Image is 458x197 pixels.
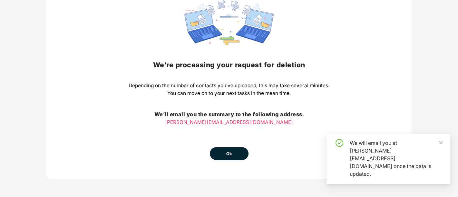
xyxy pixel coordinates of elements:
[129,82,329,89] p: Depending on the number of contacts you’ve uploaded, this may take several minutes.
[129,110,329,119] h3: We’ll email you the summary to the following address.
[210,147,248,160] button: Ok
[350,139,443,178] div: We will email you at [PERSON_NAME][EMAIL_ADDRESS][DOMAIN_NAME] once the data is updated.
[129,118,329,126] p: [PERSON_NAME][EMAIL_ADDRESS][DOMAIN_NAME]
[129,89,329,97] p: You can move on to your next tasks in the mean time.
[439,140,443,145] span: close
[129,60,329,70] h2: We’re processing your request for deletion
[336,139,343,147] span: check-circle
[226,151,232,157] span: Ok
